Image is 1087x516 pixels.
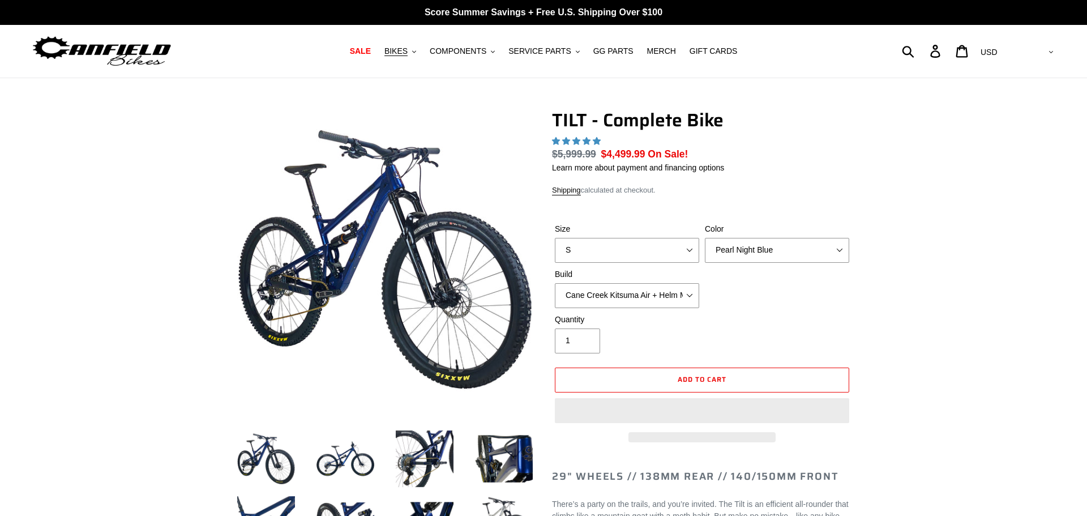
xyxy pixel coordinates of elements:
a: MERCH [641,44,682,59]
label: Quantity [555,314,699,326]
img: Load image into Gallery viewer, TILT - Complete Bike [473,428,535,490]
span: COMPONENTS [430,46,486,56]
input: Search [908,39,937,63]
button: BIKES [379,44,422,59]
img: Load image into Gallery viewer, TILT - Complete Bike [235,428,297,490]
label: Color [705,223,849,235]
label: Size [555,223,699,235]
h2: 29" Wheels // 138mm Rear // 140/150mm Front [552,471,852,483]
img: Load image into Gallery viewer, TILT - Complete Bike [393,428,456,490]
span: BIKES [384,46,408,56]
a: GG PARTS [588,44,639,59]
button: COMPONENTS [424,44,500,59]
span: SALE [350,46,371,56]
a: GIFT CARDS [684,44,743,59]
div: calculated at checkout. [552,185,852,196]
a: Learn more about payment and financing options [552,163,724,172]
a: Shipping [552,186,581,195]
img: Canfield Bikes [31,33,173,69]
button: SERVICE PARTS [503,44,585,59]
s: $5,999.99 [552,148,596,160]
span: On Sale! [648,147,688,161]
button: Add to cart [555,368,849,393]
span: Add to cart [678,374,726,385]
img: TILT - Complete Bike [237,112,533,407]
span: GG PARTS [593,46,634,56]
a: SALE [344,44,376,59]
span: 5.00 stars [552,137,603,146]
span: GIFT CARDS [690,46,738,56]
span: MERCH [647,46,676,56]
h1: TILT - Complete Bike [552,109,852,131]
img: Load image into Gallery viewer, TILT - Complete Bike [314,428,376,490]
span: SERVICE PARTS [508,46,571,56]
span: $4,499.99 [601,148,645,160]
label: Build [555,268,699,280]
